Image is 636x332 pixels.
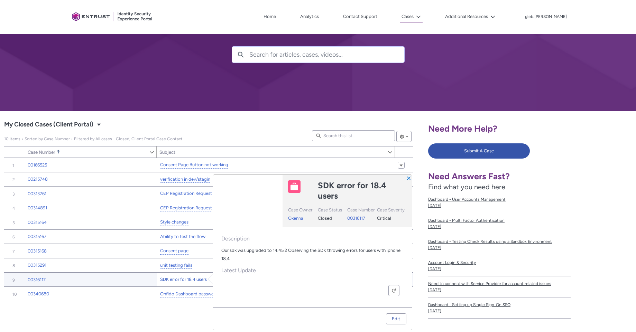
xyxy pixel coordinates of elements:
span: My Closed Cases (Client Portal) [4,136,183,141]
div: Case Owner [288,207,316,215]
span: Case Number [28,150,55,155]
a: Consent Page Button not working [160,161,228,169]
a: verification in dev/stagin [160,176,210,183]
input: Search for articles, cases, videos... [249,47,404,63]
lightning-formatted-date-time: [DATE] [428,309,441,313]
a: 00340680 [28,291,49,297]
button: List View Controls [396,131,412,142]
input: Search this list... [312,130,395,141]
span: Critical [377,216,391,221]
a: Analytics, opens in new tab [298,11,321,22]
lightning-formatted-date-time: [DATE] [428,203,441,208]
img: Case [288,180,301,193]
button: Close [406,176,411,180]
div: Case Severity [377,207,405,215]
a: 00215748 [28,176,48,183]
div: Case Number [347,207,375,215]
a: Ability to test the flow [160,233,205,240]
a: Okenna [288,216,303,221]
a: 00316117 [347,216,365,221]
button: Search [232,47,249,63]
a: 00315291 [28,262,46,269]
button: Submit A Case [428,143,530,159]
div: Feed [221,282,404,299]
div: Edit [392,314,400,324]
button: User Profile gleb.borisov [525,13,567,20]
a: Home [262,11,278,22]
button: Cases [400,11,423,22]
a: Consent page [160,247,188,255]
div: Our sdk was upgraded to 14.45.2 Observing the SDK throwing errors for users with iphone 18.4 [221,246,404,263]
a: 00315167 [28,233,46,240]
span: My Closed Cases (Client Portal) [4,119,93,130]
span: Dashboard - User Accounts Management [428,196,571,202]
a: CEP Registration Request [160,190,212,197]
lightning-formatted-date-time: [DATE] [428,245,441,250]
a: Edit [386,314,406,324]
a: SDK error for 18.4 users [160,276,207,283]
a: 00166525 [28,162,47,169]
a: 00314891 [28,205,47,211]
button: Refresh this feed [388,285,399,296]
p: gleb.[PERSON_NAME] [525,15,567,19]
a: CEP Registration Request [160,205,212,212]
lightning-formatted-date-time: [DATE] [428,287,441,292]
a: 00315168 [28,248,47,255]
span: Description [221,235,404,242]
lightning-formatted-date-time: [DATE] [428,266,441,271]
button: Additional Resources [443,11,497,22]
a: Style changes [160,219,188,226]
lightning-formatted-date-time: [DATE] [428,224,441,229]
span: Dashboard - Multi Factor Authentication [428,217,571,224]
a: unit testing fails [160,262,192,269]
a: 00313761 [28,190,46,197]
button: Select a List View: Cases [95,120,103,129]
a: Onfido Dashboard password reset and Entrust account support [160,291,288,298]
div: Case Status [318,207,346,215]
h1: Need Answers Fast? [428,171,571,182]
span: Find what you need here [428,183,505,191]
span: Latest Update [221,267,404,274]
span: Dashboard - Setting up Single Sign-On SSO [428,302,571,308]
span: Need More Help? [428,123,497,134]
lightning-formatted-text: SDK error for 18.4 users [318,180,386,201]
a: Contact Support [341,11,379,22]
table: My Closed Cases (Client Portal) [4,158,413,301]
span: Account Login & Security [428,259,571,266]
span: Need to connect with Service Provider for account related issues [428,281,571,287]
a: 00316117 [28,276,46,283]
span: Dashboard - Testing Check Results using a Sandbox Environment [428,238,571,245]
a: 00315164 [28,219,47,226]
header: Highlights panel header [213,175,412,227]
span: Closed [318,216,332,221]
